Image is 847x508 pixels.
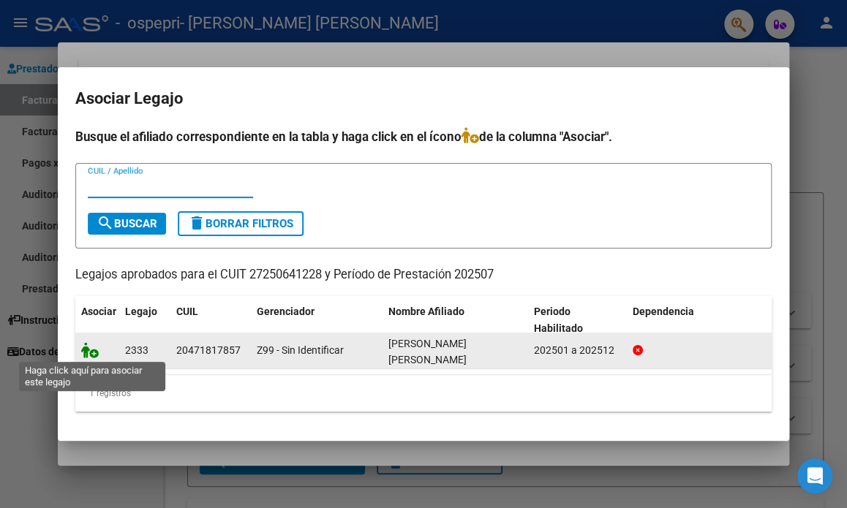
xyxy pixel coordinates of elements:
[797,458,832,493] div: Open Intercom Messenger
[81,306,116,317] span: Asociar
[75,127,772,146] h4: Busque el afiliado correspondiente en la tabla y haga click en el ícono de la columna "Asociar".
[251,296,383,344] datatable-header-cell: Gerenciador
[125,344,148,356] span: 2333
[75,375,772,412] div: 1 registros
[125,306,157,317] span: Legajo
[75,296,119,344] datatable-header-cell: Asociar
[178,211,304,236] button: Borrar Filtros
[88,213,166,235] button: Buscar
[97,214,114,232] mat-icon: search
[633,306,694,317] span: Dependencia
[383,296,528,344] datatable-header-cell: Nombre Afiliado
[528,296,627,344] datatable-header-cell: Periodo Habilitado
[97,217,157,230] span: Buscar
[176,342,241,359] div: 20471817857
[534,306,583,334] span: Periodo Habilitado
[257,344,344,356] span: Z99 - Sin Identificar
[119,296,170,344] datatable-header-cell: Legajo
[170,296,251,344] datatable-header-cell: CUIL
[75,85,772,113] h2: Asociar Legajo
[257,306,315,317] span: Gerenciador
[176,306,198,317] span: CUIL
[388,306,464,317] span: Nombre Afiliado
[188,217,293,230] span: Borrar Filtros
[188,214,206,232] mat-icon: delete
[534,342,621,359] div: 202501 a 202512
[75,266,772,284] p: Legajos aprobados para el CUIT 27250641228 y Período de Prestación 202507
[388,338,467,366] span: MUÑOZ FRANCISCO ERNESTO NICOLAS
[627,296,772,344] datatable-header-cell: Dependencia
